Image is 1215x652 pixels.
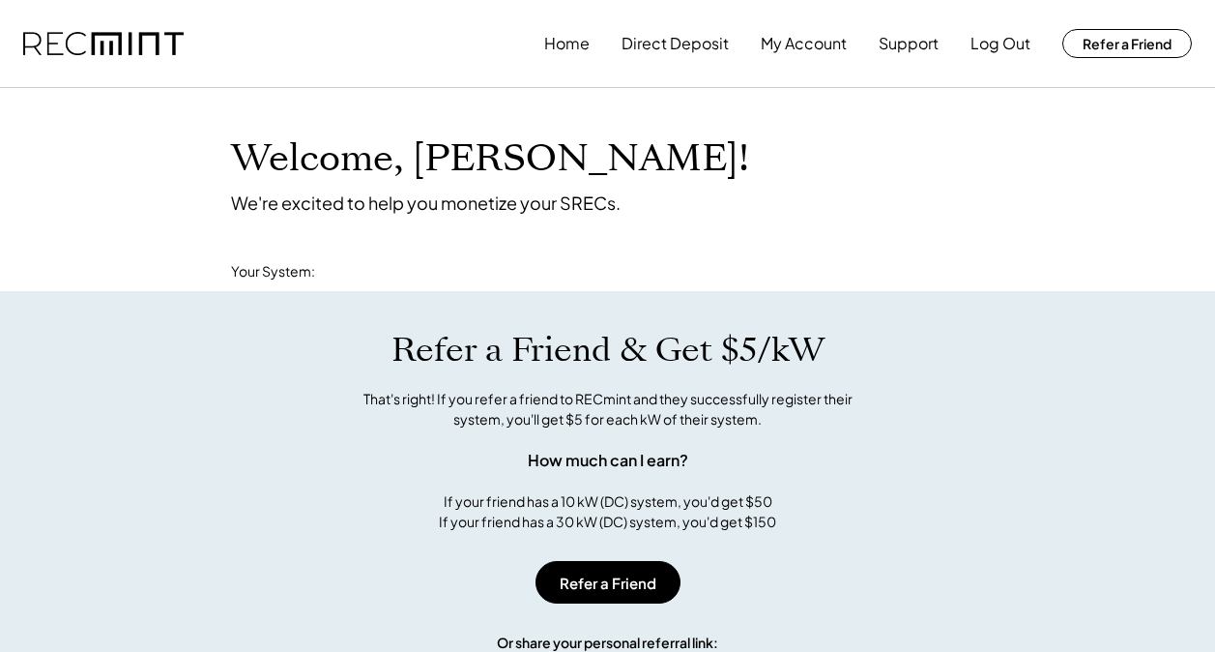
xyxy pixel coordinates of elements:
button: Support [879,24,939,63]
div: That's right! If you refer a friend to RECmint and they successfully register their system, you'l... [342,389,874,430]
button: Refer a Friend [1062,29,1192,58]
button: Home [544,24,590,63]
h1: Welcome, [PERSON_NAME]! [231,136,749,182]
button: Refer a Friend [535,561,680,604]
div: How much can I earn? [528,449,688,472]
div: Your System: [231,262,315,282]
img: recmint-logotype%403x.png [23,32,184,56]
button: My Account [761,24,847,63]
div: We're excited to help you monetize your SRECs. [231,192,621,214]
button: Direct Deposit [622,24,729,63]
div: If your friend has a 10 kW (DC) system, you'd get $50 If your friend has a 30 kW (DC) system, you... [439,491,776,532]
button: Log Out [970,24,1030,63]
h1: Refer a Friend & Get $5/kW [391,330,824,370]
